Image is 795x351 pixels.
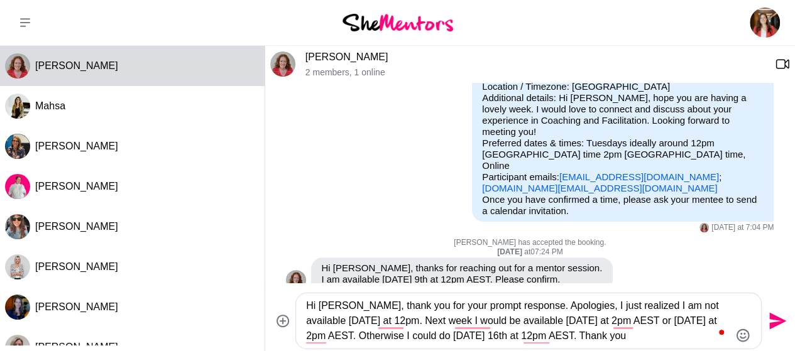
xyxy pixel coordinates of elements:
[35,261,118,272] span: [PERSON_NAME]
[5,134,30,159] div: Kate Vertsonis
[306,298,730,343] textarea: To enrich screen reader interactions, please activate Accessibility in Grammarly extension settings
[5,174,30,199] img: L
[35,141,118,151] span: [PERSON_NAME]
[35,100,65,111] span: Mahsa
[35,301,118,312] span: [PERSON_NAME]
[286,270,306,290] div: Carmel Murphy
[286,270,306,290] img: C
[5,254,30,279] img: H
[482,194,764,217] p: Once you have confirmed a time, please ask your mentee to send a calendar invitation.
[482,183,717,193] a: [DOMAIN_NAME][EMAIL_ADDRESS][DOMAIN_NAME]
[699,223,709,232] img: C
[559,171,719,182] a: [EMAIL_ADDRESS][DOMAIN_NAME]
[5,134,30,159] img: K
[711,223,774,233] time: 2025-09-02T09:04:45.924Z
[343,14,453,31] img: She Mentors Logo
[270,51,295,77] div: Carmel Murphy
[762,307,790,335] button: Send
[5,94,30,119] div: Mahsa
[305,67,765,78] p: 2 members , 1 online
[286,238,774,248] p: [PERSON_NAME] has accepted the booking.
[35,181,118,192] span: [PERSON_NAME]
[5,53,30,78] div: Carmel Murphy
[5,94,30,119] img: M
[321,262,603,285] p: Hi [PERSON_NAME], thanks for reaching out for a mentor session. I am available [DATE] 9th at 12pm...
[5,294,30,320] div: Lisa
[735,328,750,343] button: Emoji picker
[35,60,118,71] span: [PERSON_NAME]
[482,58,764,194] p: Purpose of Mentor Hour: Let's talk shop Seeking help with: Coaching, Networking Location / Timezo...
[750,8,780,38] img: Carolina Portugal
[286,247,774,257] div: at 07:24 PM
[35,221,118,232] span: [PERSON_NAME]
[5,254,30,279] div: Hayley Scott
[5,214,30,239] div: Karla
[699,223,709,232] div: Carmel Murphy
[270,51,295,77] img: C
[5,294,30,320] img: L
[305,51,388,62] a: [PERSON_NAME]
[5,214,30,239] img: K
[497,247,524,256] strong: [DATE]
[5,174,30,199] div: Lauren Purse
[5,53,30,78] img: C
